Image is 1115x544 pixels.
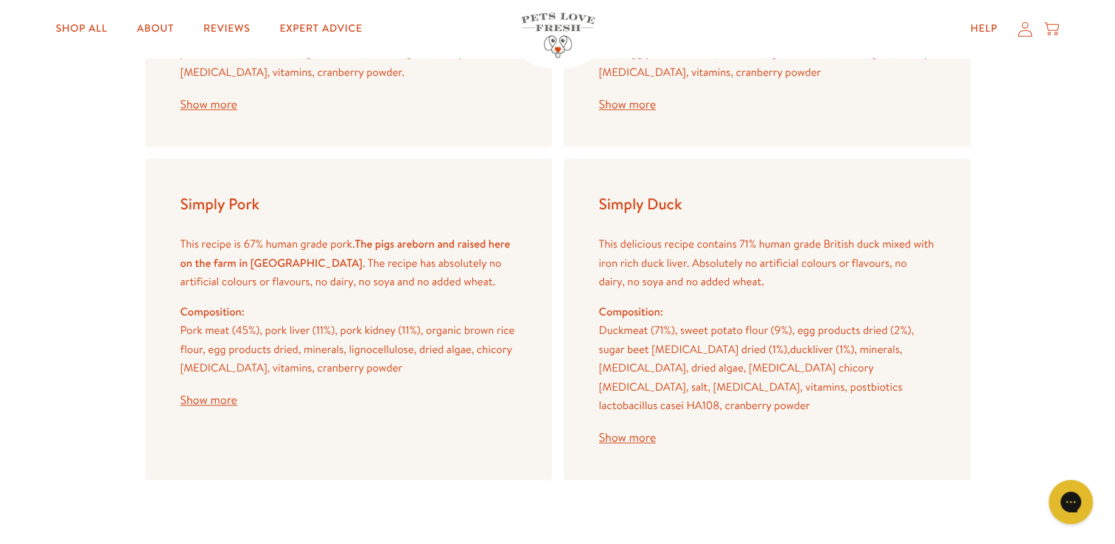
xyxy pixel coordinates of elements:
iframe: Gorgias live chat messenger [1041,475,1100,529]
span: duck [790,341,813,357]
h4: Simply Pork [181,194,517,214]
img: Pets Love Fresh [521,13,595,58]
button: Show more [181,394,237,406]
a: Shop All [44,15,119,44]
span: Duck [599,322,624,338]
h4: Composition: [599,302,935,321]
span: Beef meat (62%), organic brown rice flour, beef heart (6%), beef liver (6%), egg products dried, ... [599,27,929,80]
button: Show more [599,99,656,111]
a: Reviews [192,15,262,44]
strong: The pigs are [354,236,412,251]
button: Show more [181,99,237,111]
p: This delicious recipe contains 71% human grade British duck mixed with iron rich duck liver. Abso... [599,234,935,291]
a: About [125,15,186,44]
h4: Simply Duck [599,194,935,214]
p: This recipe is 67% human grade pork. . The recipe has absolutely no artificial colours or flavour... [181,234,517,291]
a: Help [959,15,1010,44]
a: Expert Advice [268,15,374,44]
strong: born and raised here on the farm in [GEOGRAPHIC_DATA] [181,236,511,271]
h4: Composition: [181,302,517,321]
span: meat (71%), sweet potato flour (9%), egg products dried (2%), sugar beet [MEDICAL_DATA] dried (1%), [599,322,915,357]
span: Pork meat (45%), pork liver (11%), pork kidney (11%), organic brown rice flour, egg products drie... [181,322,515,375]
button: Show more [599,432,656,444]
